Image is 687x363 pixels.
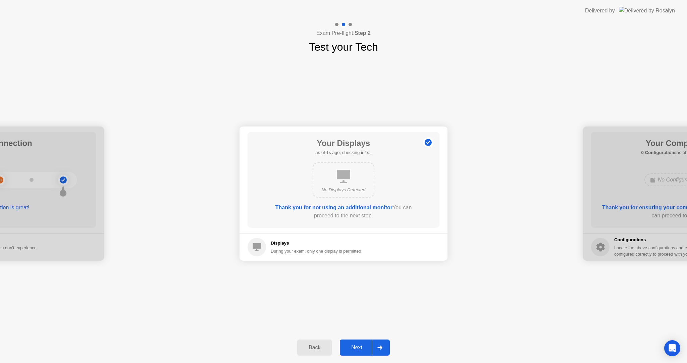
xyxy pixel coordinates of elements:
div: You can proceed to the next step. [267,204,420,220]
b: Thank you for not using an additional monitor [275,205,392,210]
button: Next [340,340,390,356]
img: Delivered by Rosalyn [619,7,675,14]
div: Delivered by [585,7,615,15]
div: Next [342,345,372,351]
h1: Test your Tech [309,39,378,55]
h5: as of 1s ago, checking in4s.. [315,149,371,156]
b: Step 2 [355,30,371,36]
div: Open Intercom Messenger [664,340,680,356]
div: During your exam, only one display is permitted [271,248,361,254]
div: Back [299,345,330,351]
button: Back [297,340,332,356]
div: No Displays Detected [319,187,368,193]
h4: Exam Pre-flight: [316,29,371,37]
h1: Your Displays [315,137,371,149]
h5: Displays [271,240,361,247]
